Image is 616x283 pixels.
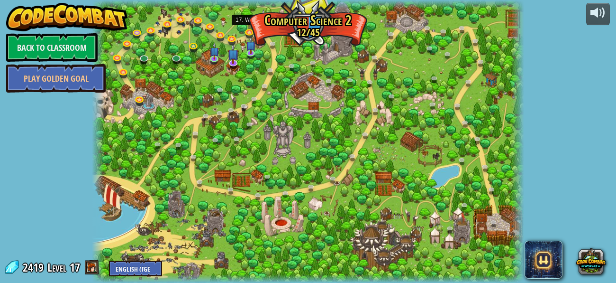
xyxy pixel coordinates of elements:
img: level-banner-unstarted-subscriber.png [209,42,219,59]
img: level-banner-unstarted-subscriber.png [227,44,239,64]
img: CodeCombat - Learn how to code by playing a game [6,3,127,31]
img: level-banner-unstarted-subscriber.png [246,37,256,54]
span: 17 [70,260,80,275]
span: Level [47,260,66,275]
button: Adjust volume [586,3,610,25]
a: Back to Classroom [6,33,98,62]
img: level-banner-started.png [259,9,269,32]
span: 2419 [23,260,46,275]
a: Play Golden Goal [6,64,106,93]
